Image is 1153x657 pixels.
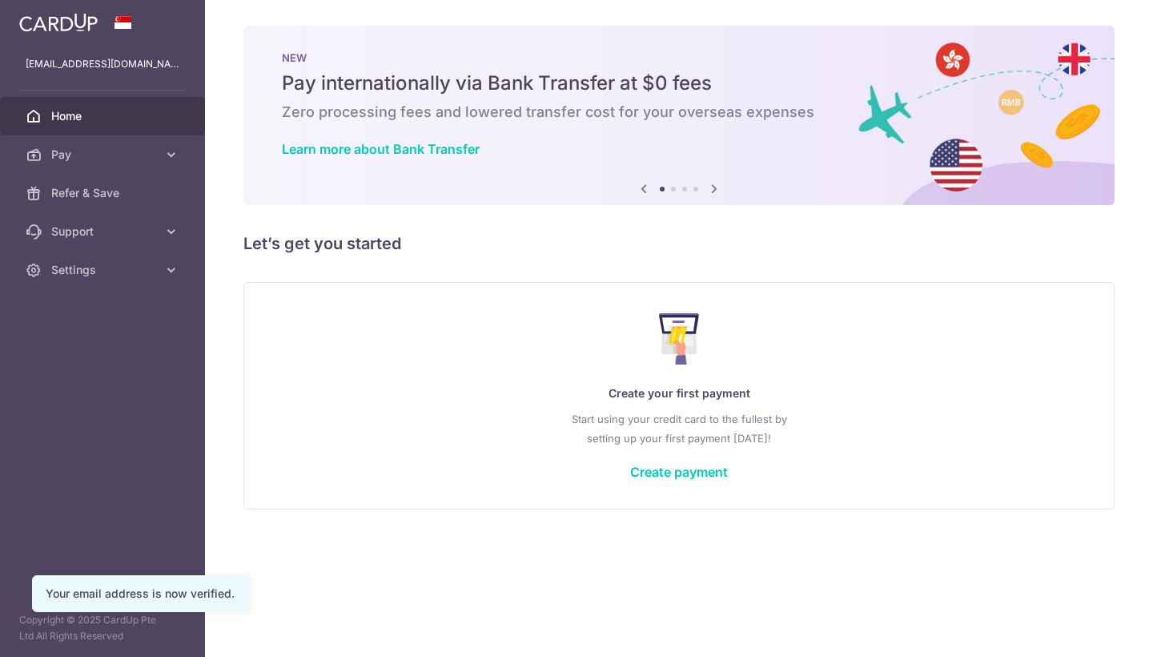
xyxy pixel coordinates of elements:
[282,51,1076,64] p: NEW
[46,586,235,602] div: Your email address is now verified.
[282,141,480,157] a: Learn more about Bank Transfer
[19,13,98,32] img: CardUp
[51,185,157,201] span: Refer & Save
[243,26,1115,205] img: Bank transfer banner
[51,224,157,240] span: Support
[276,384,1082,403] p: Create your first payment
[51,147,157,163] span: Pay
[630,464,728,480] a: Create payment
[26,56,179,72] p: [EMAIL_ADDRESS][DOMAIN_NAME]
[51,108,157,124] span: Home
[282,103,1076,122] h6: Zero processing fees and lowered transfer cost for your overseas expenses
[659,313,700,365] img: Make Payment
[243,231,1115,256] h5: Let’s get you started
[51,262,157,278] span: Settings
[282,71,1076,96] h5: Pay internationally via Bank Transfer at $0 fees
[276,409,1082,448] p: Start using your credit card to the fullest by setting up your first payment [DATE]!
